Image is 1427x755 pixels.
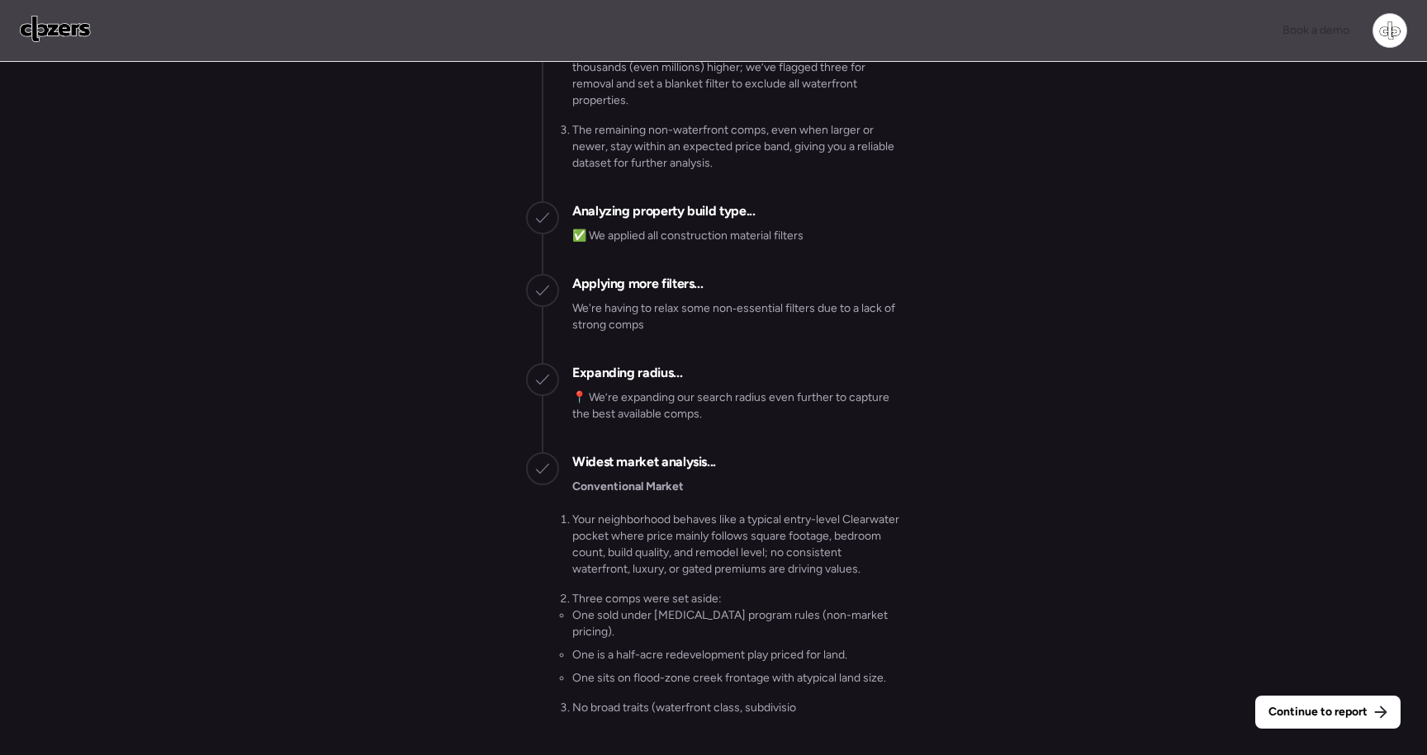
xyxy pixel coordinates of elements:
img: Logo [20,16,91,42]
h2: Applying more filters... [572,274,703,294]
li: One sits on flood-zone creek frontage with atypical land size. [572,670,886,687]
li: Three comps were set aside: [572,591,901,687]
p: 📍 We’re expanding our search radius even further to capture the best available comps. [572,389,901,422]
li: Nearby open-water and canal homes trade hundreds of thousands (even millions) higher; we’ve flagg... [572,43,901,109]
h2: Widest market analysis... [572,452,716,472]
li: One is a half-acre redevelopment play priced for land. [572,647,847,663]
p: We're having to relax some non‑essential filters due to a lack of strong comps [572,300,901,333]
span: Book a demo [1282,23,1349,37]
p: ✅ We applied all construction material filters [572,228,804,244]
li: No broad traits (waterfront class, subdivisio [572,700,796,716]
li: One sold under [MEDICAL_DATA] program rules (non-market pricing). [572,607,901,640]
li: Your neighborhood behaves like a typical entry-level Clearwater pocket where price mainly follows... [572,512,901,578]
strong: Conventional Market [572,479,684,493]
h2: Expanding radius... [572,363,682,383]
span: Continue to report [1268,704,1368,720]
h2: Analyzing property build type... [572,201,755,221]
li: The remaining non-waterfront comps, even when larger or newer, stay within an expected price band... [572,122,901,172]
